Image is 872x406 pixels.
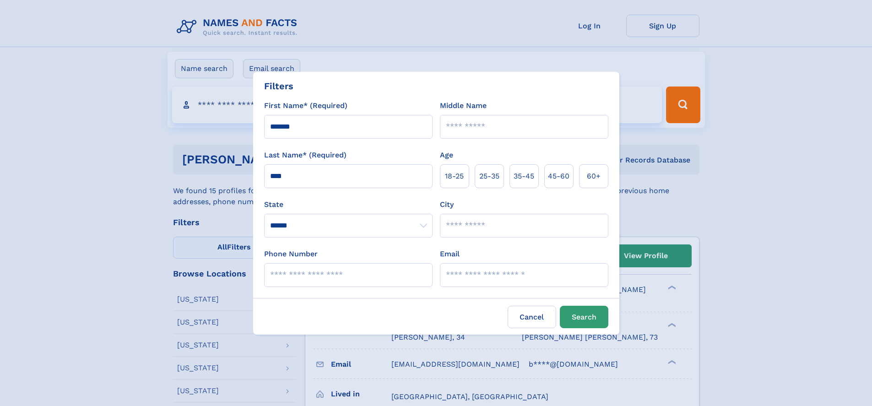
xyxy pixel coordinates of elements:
[264,100,347,111] label: First Name* (Required)
[264,199,433,210] label: State
[479,171,499,182] span: 25‑35
[587,171,601,182] span: 60+
[440,150,453,161] label: Age
[440,249,460,260] label: Email
[560,306,608,328] button: Search
[264,79,293,93] div: Filters
[264,150,347,161] label: Last Name* (Required)
[440,199,454,210] label: City
[440,100,487,111] label: Middle Name
[445,171,464,182] span: 18‑25
[514,171,534,182] span: 35‑45
[264,249,318,260] label: Phone Number
[548,171,569,182] span: 45‑60
[508,306,556,328] label: Cancel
